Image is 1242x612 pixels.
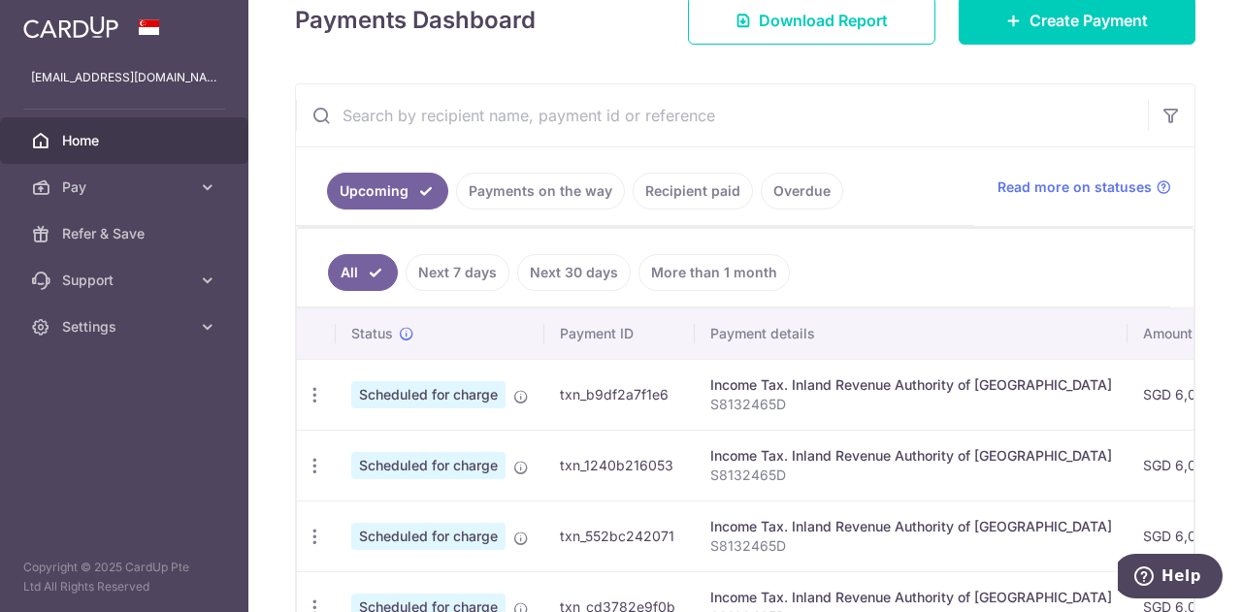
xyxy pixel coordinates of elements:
[1118,554,1223,602] iframe: Opens a widget where you can find more information
[295,3,536,38] h4: Payments Dashboard
[1030,9,1148,32] span: Create Payment
[710,517,1112,536] div: Income Tax. Inland Revenue Authority of [GEOGRAPHIC_DATA]
[31,68,217,87] p: [EMAIL_ADDRESS][DOMAIN_NAME]
[710,395,1112,414] p: S8132465D
[710,375,1112,395] div: Income Tax. Inland Revenue Authority of [GEOGRAPHIC_DATA]
[351,324,393,343] span: Status
[62,177,190,197] span: Pay
[710,466,1112,485] p: S8132465D
[638,254,790,291] a: More than 1 month
[517,254,631,291] a: Next 30 days
[1143,324,1193,343] span: Amount
[351,523,506,550] span: Scheduled for charge
[761,173,843,209] a: Overdue
[997,177,1152,197] span: Read more on statuses
[351,452,506,479] span: Scheduled for charge
[62,271,190,290] span: Support
[997,177,1171,197] a: Read more on statuses
[296,84,1148,146] input: Search by recipient name, payment id or reference
[710,536,1112,556] p: S8132465D
[62,131,190,150] span: Home
[544,308,695,359] th: Payment ID
[695,308,1128,359] th: Payment details
[62,317,190,337] span: Settings
[327,173,448,209] a: Upcoming
[544,430,695,500] td: txn_1240b216053
[710,588,1112,607] div: Income Tax. Inland Revenue Authority of [GEOGRAPHIC_DATA]
[406,254,509,291] a: Next 7 days
[710,446,1112,466] div: Income Tax. Inland Revenue Authority of [GEOGRAPHIC_DATA]
[351,381,506,408] span: Scheduled for charge
[23,16,118,39] img: CardUp
[759,9,888,32] span: Download Report
[328,254,398,291] a: All
[544,500,695,571] td: txn_552bc242071
[456,173,625,209] a: Payments on the way
[633,173,753,209] a: Recipient paid
[62,224,190,243] span: Refer & Save
[544,359,695,430] td: txn_b9df2a7f1e6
